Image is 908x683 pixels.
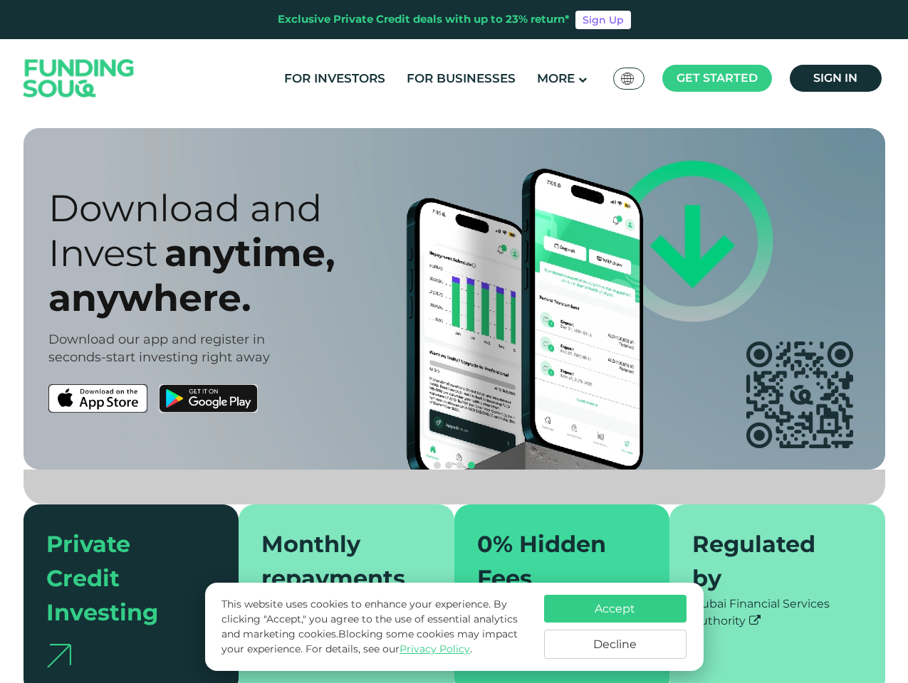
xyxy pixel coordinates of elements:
[281,67,389,90] a: For Investors
[575,11,631,29] a: Sign Up
[454,460,466,471] button: navigation
[278,11,570,28] div: Exclusive Private Credit deals with up to 23% return*
[692,527,845,595] div: Regulated by
[443,460,454,471] button: navigation
[544,595,687,623] button: Accept
[9,43,149,115] img: Logo
[537,71,575,85] span: More
[677,71,758,85] span: Get started
[165,231,335,275] span: anytime,
[46,644,71,667] img: arrow
[306,642,472,655] span: For details, see our .
[46,527,199,630] div: Private Credit Investing
[544,630,687,659] button: Decline
[403,67,519,90] a: For Businesses
[48,275,479,320] div: anywhere.
[48,331,479,349] div: Download our app and register in
[221,597,529,657] p: This website uses cookies to enhance your experience. By clicking "Accept," you agree to the use ...
[813,71,857,85] span: Sign in
[48,349,479,366] div: seconds-start investing right away
[432,460,443,471] button: navigation
[477,527,630,595] div: 0% Hidden Fees
[48,231,158,275] span: Invest
[221,628,518,655] span: Blocking some cookies may impact your experience.
[692,595,862,630] div: Dubai Financial Services Authority
[621,73,634,85] img: SA Flag
[261,527,414,595] div: Monthly repayments
[159,384,258,413] img: Google Play
[466,460,477,471] button: navigation
[790,65,882,92] a: Sign in
[400,642,470,655] a: Privacy Policy
[48,186,479,231] div: Download and
[746,341,853,448] img: app QR code
[48,384,147,413] img: App Store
